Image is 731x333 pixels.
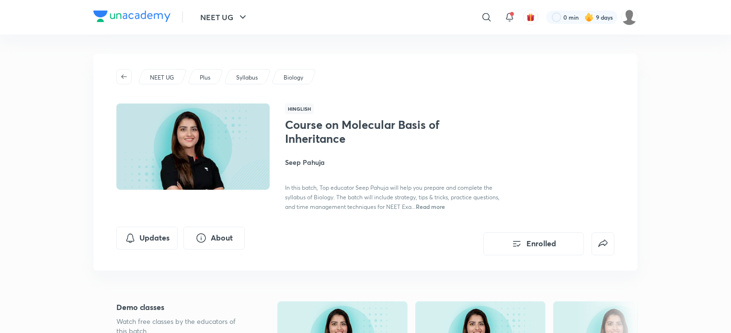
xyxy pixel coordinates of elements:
a: Biology [282,73,305,82]
a: Syllabus [235,73,260,82]
p: NEET UG [150,73,174,82]
button: Enrolled [483,232,584,255]
h1: Course on Molecular Basis of Inheritance [285,118,442,146]
p: Plus [200,73,210,82]
a: Plus [198,73,212,82]
a: Company Logo [93,11,171,24]
img: Company Logo [93,11,171,22]
img: Sumaiyah Hyder [621,9,638,25]
button: avatar [523,10,538,25]
p: Syllabus [236,73,258,82]
a: NEET UG [148,73,176,82]
button: NEET UG [194,8,254,27]
img: avatar [526,13,535,22]
button: false [592,232,615,255]
button: Updates [116,227,178,250]
span: Read more [416,203,445,210]
p: Biology [284,73,303,82]
img: streak [584,12,594,22]
img: Thumbnail [115,103,271,191]
h4: Seep Pahuja [285,157,500,167]
span: In this batch, Top educator Seep Pahuja will help you prepare and complete the syllabus of Biolog... [285,184,500,210]
h5: Demo classes [116,301,247,313]
span: Hinglish [285,103,314,114]
button: About [183,227,245,250]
